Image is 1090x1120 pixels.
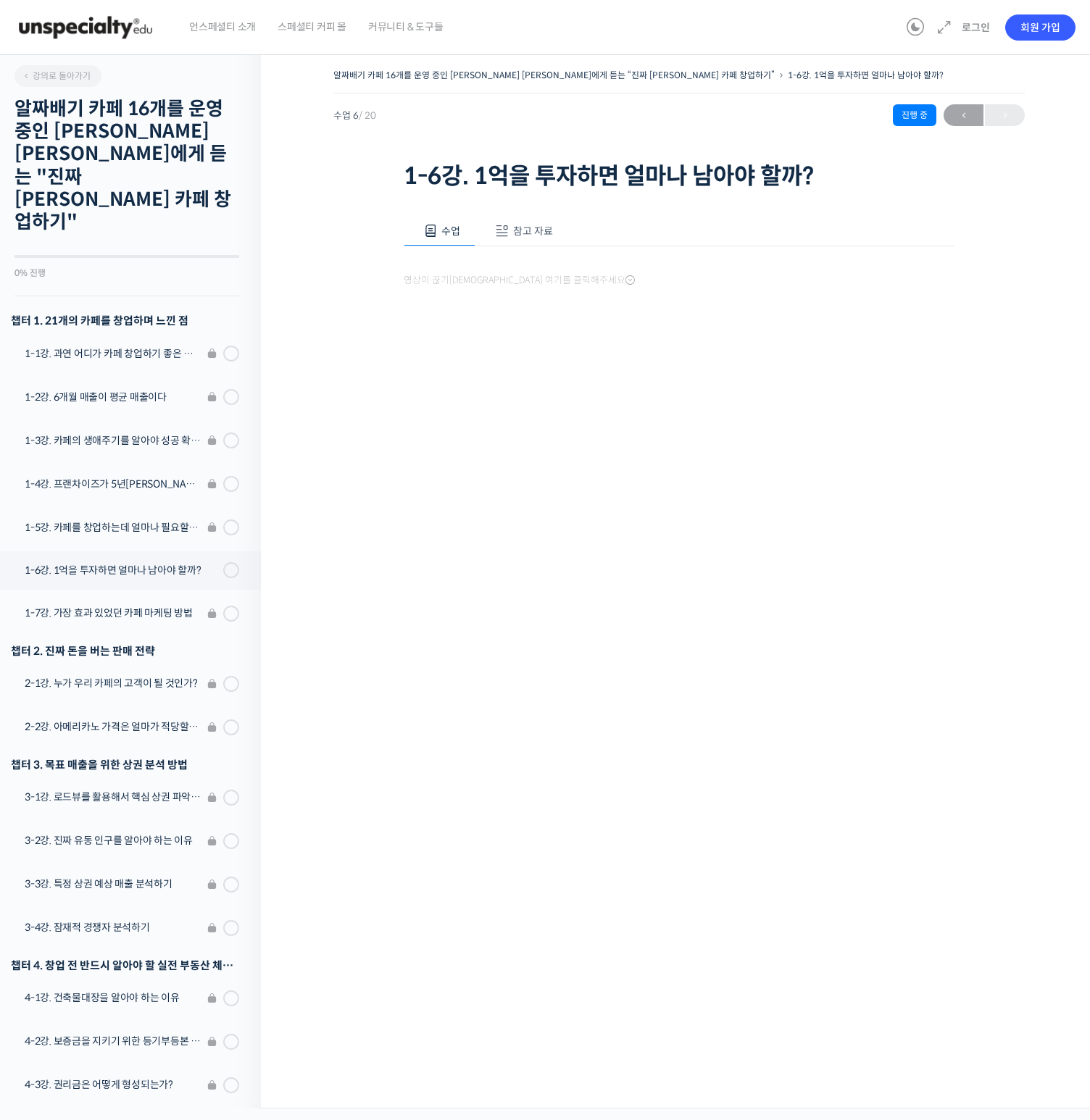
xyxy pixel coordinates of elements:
[14,98,239,233] h2: 알짜배기 카페 16개를 운영 중인 [PERSON_NAME] [PERSON_NAME]에게 듣는 "진짜 [PERSON_NAME] 카페 창업하기"
[11,641,239,661] div: 챕터 2. 진짜 돈을 버는 판매 전략
[404,162,954,190] h1: 1-6강. 1억을 투자하면 얼마나 남아야 할까?
[25,562,219,578] div: 1-6강. 1억을 투자하면 얼마나 남아야 할까?
[22,70,91,81] span: 강의로 돌아가기
[11,755,239,774] div: 챕터 3. 목표 매출을 위한 상권 분석 방법
[333,111,376,120] span: 수업 6
[14,269,239,277] div: 0% 진행
[944,104,983,126] a: ←이전
[11,311,239,330] h3: 챕터 1. 21개의 카페를 창업하며 느낀 점
[404,275,635,286] span: 영상이 끊기[DEMOGRAPHIC_DATA] 여기를 클릭해주세요
[944,106,983,125] span: ←
[893,104,936,126] div: 진행 중
[1005,14,1076,41] a: 회원 가입
[11,956,239,975] div: 챕터 4. 창업 전 반드시 알아야 할 실전 부동산 체크리스트
[953,11,999,44] a: 로그인
[441,225,460,238] span: 수업
[333,70,775,80] a: 알짜배기 카페 16개를 운영 중인 [PERSON_NAME] [PERSON_NAME]에게 듣는 “진짜 [PERSON_NAME] 카페 창업하기”
[14,65,101,87] a: 강의로 돌아가기
[513,225,553,238] span: 참고 자료
[788,70,944,80] a: 1-6강. 1억을 투자하면 얼마나 남아야 할까?
[359,109,376,122] span: / 20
